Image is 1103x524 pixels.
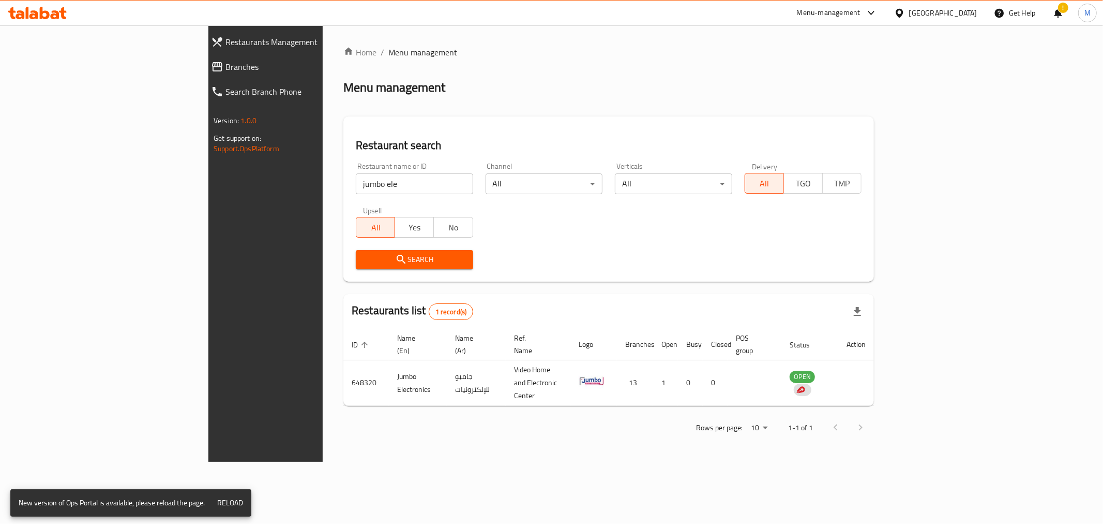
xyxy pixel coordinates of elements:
label: Upsell [363,207,382,214]
span: 1 record(s) [429,307,473,317]
span: TMP [827,176,857,191]
td: 0 [703,360,728,406]
h2: Menu management [343,79,445,96]
span: Status [790,339,823,351]
td: جامبو للإلكترونيات [447,360,506,406]
div: Indicates that the vendor menu management has been moved to DH Catalog service [794,384,811,396]
button: TGO [783,173,823,194]
button: All [745,173,784,194]
span: No [438,220,469,235]
span: ID [352,339,371,351]
button: TMP [822,173,862,194]
button: Yes [395,217,434,238]
th: Logo [570,329,617,360]
td: 13 [617,360,653,406]
span: M [1084,7,1091,19]
button: Search [356,250,473,269]
div: OPEN [790,371,815,383]
h2: Restaurant search [356,138,862,153]
span: Name (En) [397,332,434,357]
span: Name (Ar) [455,332,493,357]
th: Closed [703,329,728,360]
span: TGO [788,176,819,191]
span: Get support on: [214,132,261,145]
a: Search Branch Phone [203,79,392,104]
span: Reload [217,497,243,510]
th: Branches [617,329,653,360]
p: 1-1 of 1 [788,421,813,434]
a: Restaurants Management [203,30,392,54]
a: Branches [203,54,392,79]
div: All [615,173,732,194]
span: OPEN [790,371,815,383]
img: Jumbo Electronics [579,368,605,394]
label: Delivery [752,163,778,170]
span: 1.0.0 [240,114,256,127]
div: Total records count [429,303,474,320]
h2: Restaurants list [352,303,473,320]
td: Jumbo Electronics [389,360,447,406]
span: All [749,176,780,191]
div: [GEOGRAPHIC_DATA] [909,7,977,19]
span: Ref. Name [514,332,558,357]
span: Version: [214,114,239,127]
th: Open [653,329,678,360]
td: 1 [653,360,678,406]
span: Yes [399,220,430,235]
button: Reload [213,493,247,513]
span: POS group [736,332,769,357]
span: All [360,220,391,235]
td: Video Home and Electronic Center [506,360,571,406]
td: 0 [678,360,703,406]
div: Menu-management [797,7,860,19]
span: Search Branch Phone [225,85,384,98]
button: All [356,217,395,238]
div: All [486,173,602,194]
div: Rows per page: [747,420,772,436]
input: Search for restaurant name or ID.. [356,173,473,194]
span: Search [364,253,464,266]
th: Action [838,329,874,360]
nav: breadcrumb [343,46,874,59]
button: No [433,217,473,238]
a: Support.OpsPlatform [214,142,279,155]
span: Branches [225,61,384,73]
span: Restaurants Management [225,36,384,48]
div: New version of Ops Portal is available, please reload the page. [19,492,205,514]
span: Menu management [388,46,457,59]
table: enhanced table [343,329,874,406]
div: Export file [845,299,870,324]
th: Busy [678,329,703,360]
p: Rows per page: [696,421,743,434]
img: delivery hero logo [796,385,805,395]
